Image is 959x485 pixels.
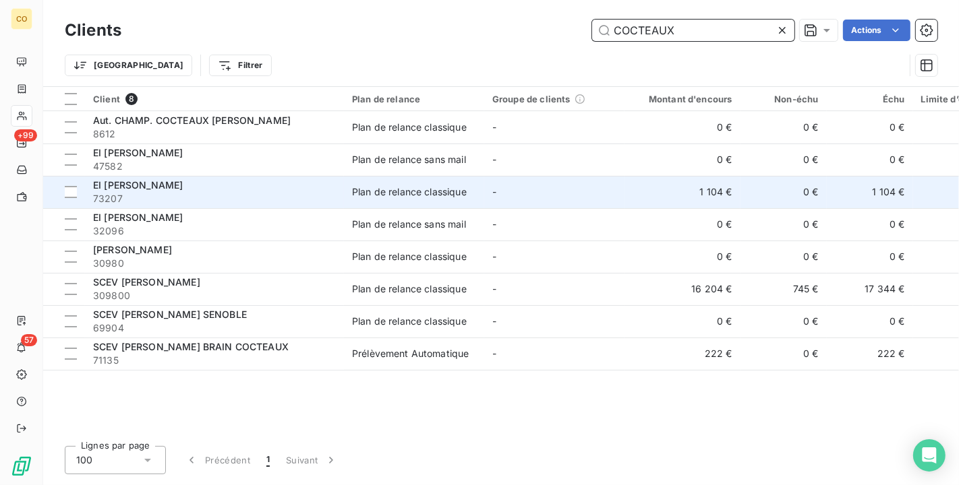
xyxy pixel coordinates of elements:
[352,153,466,166] div: Plan de relance sans mail
[352,282,467,296] div: Plan de relance classique
[827,240,913,273] td: 0 €
[93,160,336,173] span: 47582
[740,273,827,305] td: 745 €
[740,337,827,370] td: 0 €
[624,337,740,370] td: 222 €
[492,94,571,104] span: Groupe de clients
[827,273,913,305] td: 17 344 €
[827,337,913,370] td: 222 €
[93,244,172,255] span: [PERSON_NAME]
[93,127,336,141] span: 8612
[624,273,740,305] td: 16 204 €
[843,20,910,41] button: Actions
[749,94,819,104] div: Non-échu
[492,283,496,294] span: -
[624,240,740,273] td: 0 €
[93,309,247,320] span: SCEV [PERSON_NAME] SENOBLE
[93,257,336,270] span: 30980
[827,111,913,143] td: 0 €
[492,251,496,262] span: -
[492,154,496,165] span: -
[93,321,336,335] span: 69904
[352,347,469,360] div: Prélèvement Automatique
[177,446,258,474] button: Précédent
[93,212,183,223] span: EI [PERSON_NAME]
[624,305,740,337] td: 0 €
[93,289,336,302] span: 309800
[93,276,200,288] span: SCEV [PERSON_NAME]
[352,94,476,104] div: Plan de relance
[93,147,183,158] span: EI [PERSON_NAME]
[93,179,183,191] span: EI [PERSON_NAME]
[740,305,827,337] td: 0 €
[258,446,278,474] button: 1
[14,129,37,141] span: +99
[592,20,794,41] input: Rechercher
[740,143,827,176] td: 0 €
[624,176,740,208] td: 1 104 €
[740,240,827,273] td: 0 €
[624,208,740,240] td: 0 €
[93,354,336,367] span: 71135
[352,185,467,199] div: Plan de relance classique
[93,94,120,104] span: Client
[352,121,467,134] div: Plan de relance classique
[352,218,466,231] div: Plan de relance sans mail
[835,94,905,104] div: Échu
[740,176,827,208] td: 0 €
[624,111,740,143] td: 0 €
[209,55,271,76] button: Filtrer
[827,176,913,208] td: 1 104 €
[352,315,467,328] div: Plan de relance classique
[913,439,946,472] div: Open Intercom Messenger
[65,18,121,42] h3: Clients
[21,334,37,346] span: 57
[492,121,496,133] span: -
[740,111,827,143] td: 0 €
[125,93,138,105] span: 8
[11,455,32,477] img: Logo LeanPay
[827,143,913,176] td: 0 €
[352,250,467,263] div: Plan de relance classique
[93,224,336,238] span: 32096
[492,348,496,359] span: -
[93,192,336,205] span: 73207
[278,446,346,474] button: Suivant
[492,186,496,197] span: -
[827,208,913,240] td: 0 €
[492,315,496,327] span: -
[266,453,270,467] span: 1
[76,453,92,467] span: 100
[11,8,32,30] div: CO
[624,143,740,176] td: 0 €
[93,115,291,126] span: Aut. CHAMP. COCTEAUX [PERSON_NAME]
[492,218,496,230] span: -
[633,94,732,104] div: Montant d'encours
[93,341,289,352] span: SCEV [PERSON_NAME] BRAIN COCTEAUX
[65,55,192,76] button: [GEOGRAPHIC_DATA]
[827,305,913,337] td: 0 €
[740,208,827,240] td: 0 €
